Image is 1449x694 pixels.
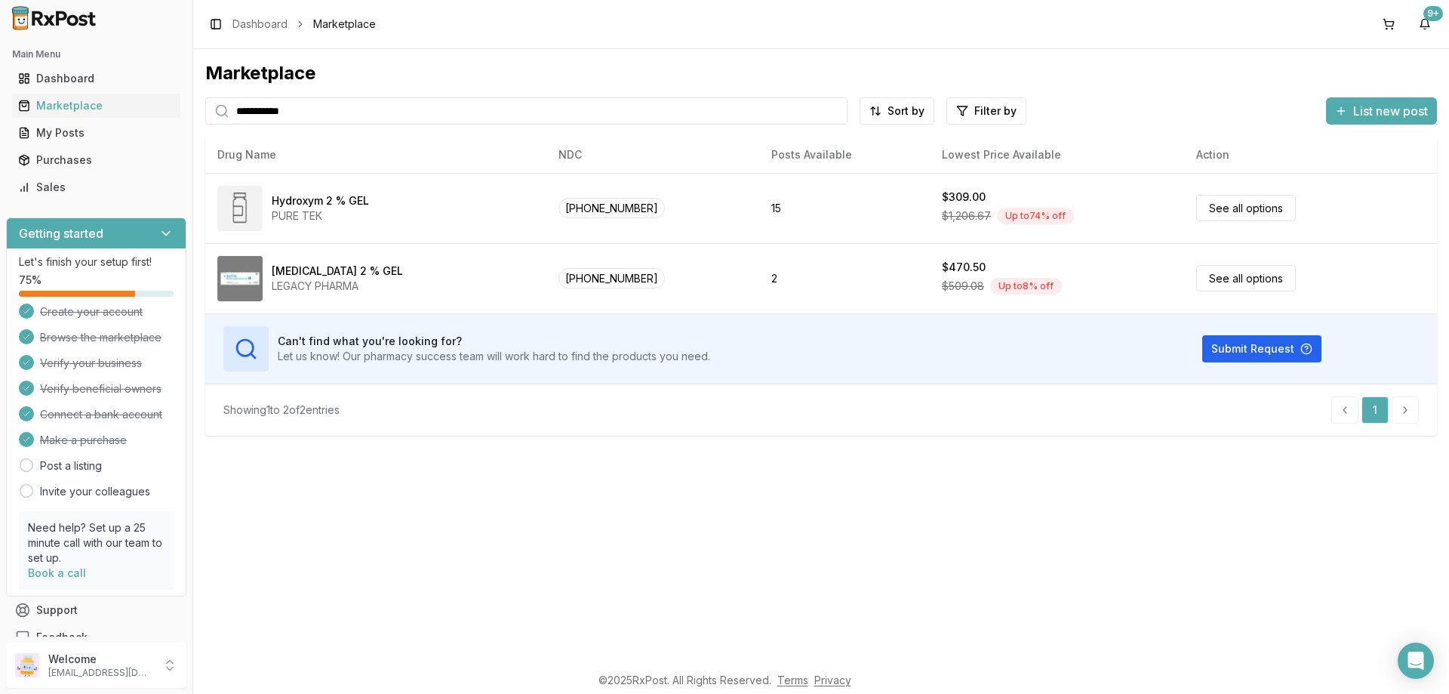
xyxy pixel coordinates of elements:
th: Drug Name [205,137,546,173]
button: Sort by [860,97,934,125]
button: Submit Request [1202,335,1321,362]
img: Hydroxym 2 % GEL [217,186,263,231]
div: $470.50 [942,260,986,275]
a: Post a listing [40,458,102,473]
div: 9+ [1423,6,1443,21]
a: Book a call [28,566,86,579]
img: User avatar [15,653,39,677]
nav: breadcrumb [232,17,376,32]
th: Posts Available [759,137,930,173]
span: Feedback [36,630,88,645]
h2: Main Menu [12,48,180,60]
button: Marketplace [6,94,186,118]
span: Verify beneficial owners [40,381,162,396]
span: Create your account [40,304,143,319]
th: Action [1184,137,1437,173]
a: Purchases [12,147,180,174]
div: Hydroxym 2 % GEL [272,193,369,208]
span: Marketplace [313,17,376,32]
a: Privacy [814,674,851,686]
a: Terms [777,674,808,686]
span: Filter by [974,103,1017,119]
div: LEGACY PHARMA [272,279,403,294]
span: Verify your business [40,356,142,371]
p: Let us know! Our pharmacy success team will work hard to find the products you need. [278,349,710,364]
img: RxPost Logo [6,6,103,30]
button: Filter by [946,97,1026,125]
span: 75 % [19,273,42,288]
a: Dashboard [12,65,180,92]
div: Marketplace [205,61,1437,85]
p: Need help? Set up a 25 minute call with our team to set up. [28,520,165,566]
div: [MEDICAL_DATA] 2 % GEL [272,264,403,279]
span: [PHONE_NUMBER] [558,198,665,218]
div: $309.00 [942,190,986,205]
td: 2 [759,243,930,313]
div: Purchases [18,153,174,168]
a: Invite your colleagues [40,484,150,499]
button: Support [6,597,186,624]
span: Make a purchase [40,433,127,448]
span: List new post [1353,102,1428,120]
div: My Posts [18,125,174,140]
nav: pagination [1331,396,1419,424]
button: Feedback [6,624,186,651]
a: 1 [1361,396,1389,424]
div: PURE TEK [272,208,369,224]
button: List new post [1326,97,1437,125]
button: Sales [6,175,186,199]
span: $1,206.67 [942,208,991,224]
a: See all options [1196,265,1296,291]
div: Up to 8 % off [990,278,1062,295]
p: Let's finish your setup first! [19,254,174,270]
button: Purchases [6,148,186,172]
h3: Can't find what you're looking for? [278,334,710,349]
div: Open Intercom Messenger [1398,643,1434,679]
img: Naftin 2 % GEL [217,256,263,301]
span: Browse the marketplace [40,330,162,345]
p: [EMAIL_ADDRESS][DOMAIN_NAME] [48,667,153,679]
button: Dashboard [6,66,186,91]
div: Showing 1 to 2 of 2 entries [223,403,340,418]
div: Sales [18,180,174,195]
span: Sort by [888,103,924,119]
div: Dashboard [18,71,174,86]
th: NDC [546,137,758,173]
a: Marketplace [12,92,180,119]
a: List new post [1326,105,1437,120]
a: Sales [12,174,180,201]
span: [PHONE_NUMBER] [558,268,665,288]
span: $509.08 [942,279,984,294]
a: My Posts [12,119,180,147]
button: My Posts [6,121,186,145]
a: Dashboard [232,17,288,32]
div: Up to 74 % off [997,208,1074,224]
td: 15 [759,173,930,243]
p: Welcome [48,652,153,667]
a: See all options [1196,195,1296,221]
h3: Getting started [19,224,103,242]
div: Marketplace [18,98,174,113]
th: Lowest Price Available [930,137,1184,173]
button: 9+ [1413,12,1437,36]
span: Connect a bank account [40,407,162,422]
